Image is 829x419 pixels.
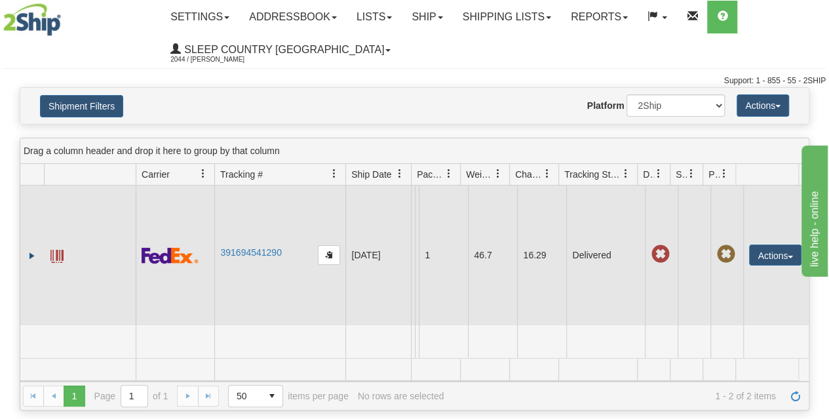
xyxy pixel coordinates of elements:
span: Pickup Status [708,168,720,181]
span: Tracking Status [564,168,621,181]
td: [PERSON_NAME] CA ON [GEOGRAPHIC_DATA] [411,186,415,325]
a: Delivery Status filter column settings [647,163,670,185]
span: Late [651,245,669,264]
a: Tracking Status filter column settings [615,163,637,185]
a: Ship Date filter column settings [389,163,411,185]
span: Page of 1 [94,385,168,407]
span: 1 - 2 of 2 items [453,391,776,401]
div: grid grouping header [20,138,809,164]
a: Refresh [785,386,806,407]
span: Weight [466,168,493,181]
a: Lists [347,1,402,33]
div: No rows are selected [358,391,444,401]
td: Jeridan Textiles Shipping Department CA [GEOGRAPHIC_DATA] [GEOGRAPHIC_DATA] K8N 4Z6 [415,186,419,325]
td: Delivered [566,186,645,325]
a: Tracking # filter column settings [323,163,345,185]
td: 46.7 [468,186,517,325]
span: Delivery Status [643,168,654,181]
span: Charge [515,168,543,181]
span: Sleep Country [GEOGRAPHIC_DATA] [181,44,384,55]
a: Shipping lists [453,1,561,33]
a: Sleep Country [GEOGRAPHIC_DATA] 2044 / [PERSON_NAME] [161,33,400,66]
span: Pickup Not Assigned [716,245,735,264]
td: [DATE] [345,186,411,325]
input: Page 1 [121,386,147,407]
a: Reports [561,1,638,33]
button: Copy to clipboard [318,245,340,265]
iframe: chat widget [799,142,828,276]
a: 391694541290 [220,247,281,258]
span: Page sizes drop down [228,385,283,407]
td: 1 [419,186,468,325]
td: 16.29 [517,186,566,325]
button: Actions [737,94,789,117]
img: 2 - FedEx Express® [142,247,199,264]
a: Label [50,244,64,265]
span: 50 [237,389,254,403]
a: Expand [26,249,39,262]
span: Shipment Issues [676,168,687,181]
a: Packages filter column settings [438,163,460,185]
button: Shipment Filters [40,95,123,117]
a: Charge filter column settings [536,163,558,185]
div: live help - online [10,8,121,24]
span: Page 1 [64,386,85,407]
span: 2044 / [PERSON_NAME] [170,53,269,66]
a: Pickup Status filter column settings [713,163,735,185]
a: Settings [161,1,239,33]
img: logo2044.jpg [3,3,61,36]
a: Shipment Issues filter column settings [680,163,703,185]
span: Ship Date [351,168,391,181]
span: Tracking # [220,168,263,181]
a: Ship [402,1,452,33]
span: Packages [417,168,444,181]
a: Addressbook [239,1,347,33]
a: Carrier filter column settings [192,163,214,185]
a: Weight filter column settings [487,163,509,185]
div: Support: 1 - 855 - 55 - 2SHIP [3,75,826,87]
span: Carrier [142,168,170,181]
span: items per page [228,385,349,407]
button: Actions [749,245,801,266]
span: select [261,386,282,407]
label: Platform [587,99,625,112]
